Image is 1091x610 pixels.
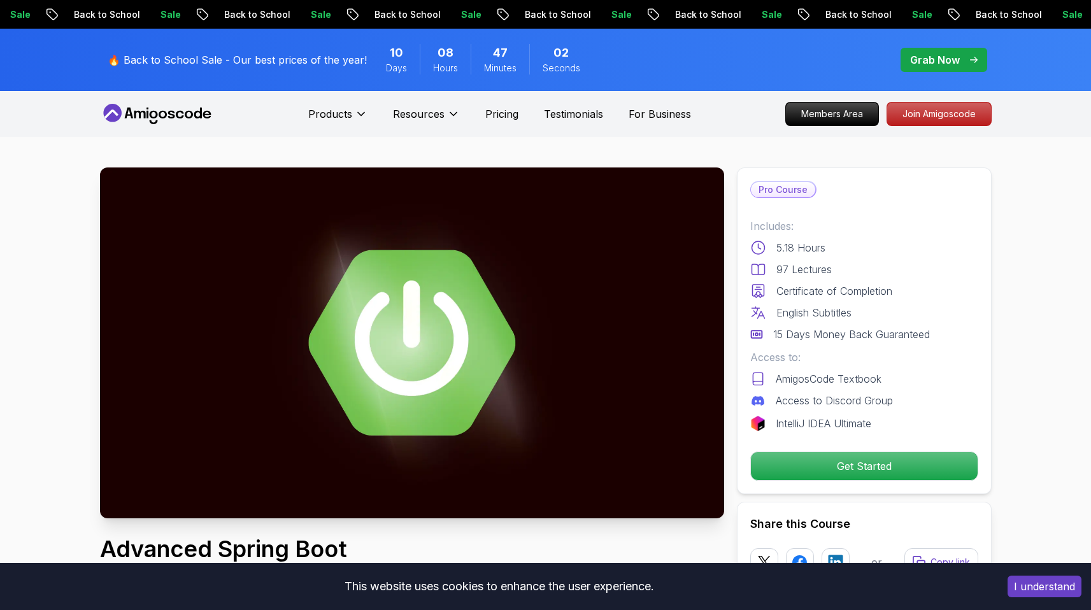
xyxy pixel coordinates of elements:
p: Back to School [474,8,560,21]
p: Back to School [23,8,110,21]
p: 🔥 Back to School Sale - Our best prices of the year! [108,52,367,67]
button: Accept cookies [1008,576,1081,597]
img: jetbrains logo [750,416,766,431]
p: or [871,555,882,570]
p: Resources [393,106,445,122]
p: Back to School [173,8,260,21]
p: 5.18 Hours [776,240,825,255]
a: Pricing [485,106,518,122]
button: Products [308,106,367,132]
p: Pro Course [751,182,815,197]
p: Back to School [774,8,861,21]
p: Sale [260,8,301,21]
p: Back to School [925,8,1011,21]
span: Minutes [484,62,517,74]
p: Grab Now [910,52,960,67]
p: English Subtitles [776,305,852,320]
p: Sale [410,8,451,21]
p: Products [308,106,352,122]
p: Sale [560,8,601,21]
a: Testimonials [544,106,603,122]
p: Sale [1011,8,1052,21]
button: Copy link [904,548,978,576]
a: For Business [629,106,691,122]
p: AmigosCode Textbook [776,371,881,387]
button: Get Started [750,451,978,481]
a: Join Amigoscode [887,102,992,126]
h1: Advanced Spring Boot [100,536,639,562]
span: Hours [433,62,458,74]
p: Members Area [786,103,878,125]
p: Sale [711,8,752,21]
p: Access to: [750,350,978,365]
p: 15 Days Money Back Guaranteed [773,327,930,342]
p: 97 Lectures [776,262,832,277]
p: Join Amigoscode [887,103,991,125]
div: This website uses cookies to enhance the user experience. [10,572,988,600]
p: Back to School [624,8,711,21]
h2: Share this Course [750,515,978,533]
p: Certificate of Completion [776,283,892,299]
span: 8 Hours [438,44,453,62]
p: Get Started [751,452,978,480]
img: advanced-spring-boot_thumbnail [100,167,724,518]
p: Access to Discord Group [776,393,893,408]
p: Sale [861,8,902,21]
a: Members Area [785,102,879,126]
p: IntelliJ IDEA Ultimate [776,416,871,431]
span: 2 Seconds [553,44,569,62]
p: Copy link [931,556,970,569]
button: Resources [393,106,460,132]
span: 47 Minutes [493,44,508,62]
p: Back to School [324,8,410,21]
span: 10 Days [390,44,403,62]
span: Seconds [543,62,580,74]
p: Sale [110,8,150,21]
p: Includes: [750,218,978,234]
span: Days [386,62,407,74]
